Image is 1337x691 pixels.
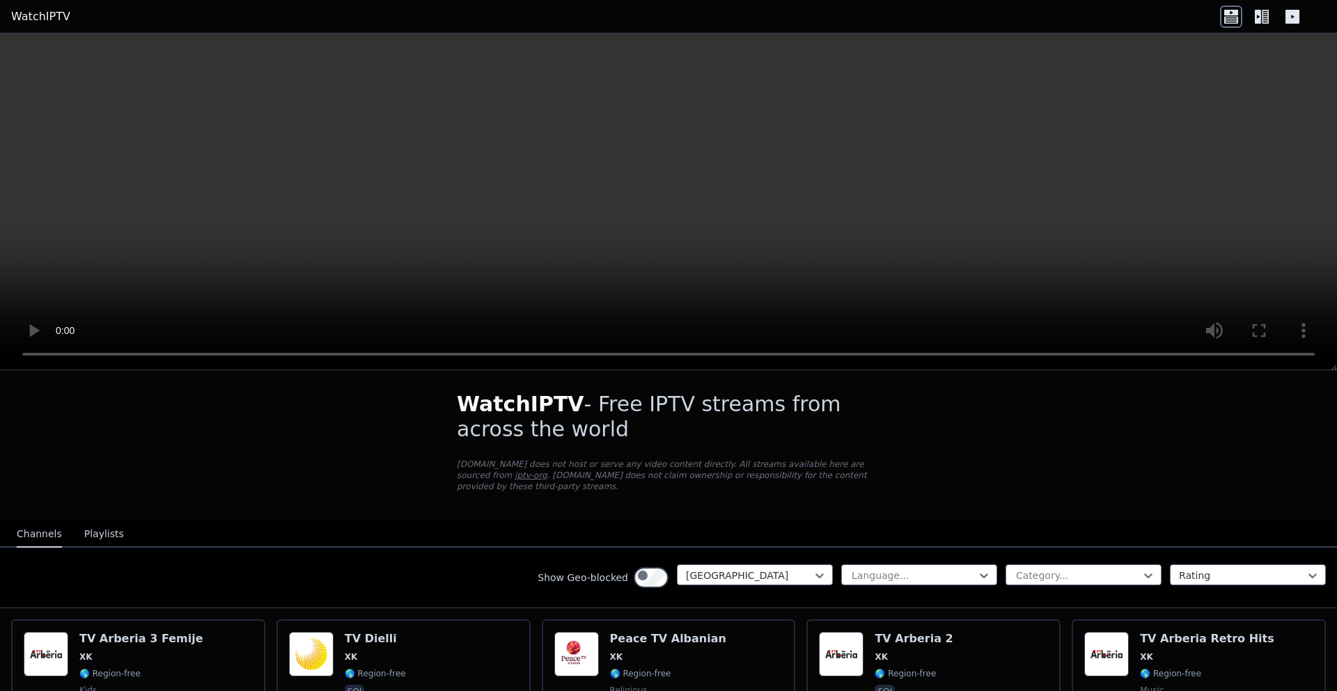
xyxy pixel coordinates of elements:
h6: Peace TV Albanian [610,632,726,646]
a: iptv-org [515,470,547,480]
h6: TV Arberia 2 [875,632,953,646]
span: XK [79,651,93,662]
h1: - Free IPTV streams from across the world [457,392,880,442]
h6: TV Dielli [345,632,406,646]
img: TV Arberia 3 Femije [24,632,68,676]
h6: TV Arberia Retro Hits [1140,632,1274,646]
img: TV Dielli [289,632,334,676]
span: XK [610,651,623,662]
img: TV Arberia Retro Hits [1084,632,1129,676]
span: 🌎 Region-free [610,668,671,679]
button: Channels [17,521,62,548]
img: TV Arberia 2 [819,632,863,676]
span: 🌎 Region-free [875,668,936,679]
h6: TV Arberia 3 Femije [79,632,203,646]
span: 🌎 Region-free [1140,668,1201,679]
span: XK [875,651,888,662]
span: XK [345,651,358,662]
span: 🌎 Region-free [79,668,141,679]
span: XK [1140,651,1153,662]
button: Playlists [84,521,124,548]
p: [DOMAIN_NAME] does not host or serve any video content directly. All streams available here are s... [457,459,880,492]
span: WatchIPTV [457,392,584,416]
label: Show Geo-blocked [538,571,628,585]
img: Peace TV Albanian [554,632,599,676]
a: WatchIPTV [11,8,70,25]
span: 🌎 Region-free [345,668,406,679]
